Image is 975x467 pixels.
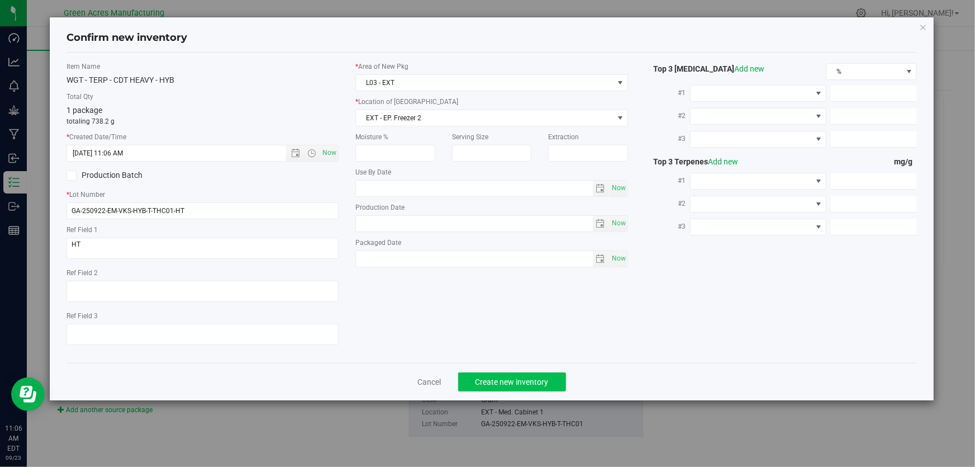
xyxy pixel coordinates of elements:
span: Top 3 [MEDICAL_DATA] [645,64,765,73]
span: Top 3 Terpenes [645,157,739,166]
label: Area of New Pkg [355,62,627,72]
label: Total Qty [66,92,339,102]
label: Ref Field 3 [66,311,339,321]
label: #3 [645,216,690,237]
span: mg/g [894,157,917,166]
span: select [613,110,627,126]
span: Set Current date [609,215,628,232]
label: Lot Number [66,190,339,200]
button: Create new inventory [458,372,566,391]
span: % [827,64,902,79]
a: Cancel [418,376,441,388]
label: #1 [645,171,690,191]
span: Open the time view [302,149,321,158]
span: Set Current date [320,145,339,161]
span: Create new inventory [475,378,549,386]
label: #2 [645,106,690,126]
label: Ref Field 2 [66,268,339,278]
span: select [609,251,627,267]
label: Packaged Date [355,238,627,248]
span: L03 - EXT [356,75,613,91]
label: Extraction [548,132,627,142]
label: #2 [645,194,690,214]
iframe: Resource center [11,378,45,411]
span: select [609,216,627,232]
label: #3 [645,129,690,149]
a: Add new [708,157,739,166]
label: Item Name [66,62,339,72]
span: EXT - EP. Freezer 2 [356,110,613,126]
span: select [593,216,609,232]
a: Add new [735,64,765,73]
span: Set Current date [609,180,628,196]
span: select [593,251,609,267]
span: Open the date view [286,149,305,158]
label: Use By Date [355,167,627,177]
label: #1 [645,83,690,103]
div: WGT - TERP - CDT HEAVY - HYB [66,74,339,86]
span: select [593,181,609,196]
label: Location of [GEOGRAPHIC_DATA] [355,97,627,107]
label: Created Date/Time [66,132,339,142]
label: Production Batch [66,169,194,181]
label: Moisture % [355,132,435,142]
span: 1 package [66,106,102,115]
h4: Confirm new inventory [66,31,187,45]
span: Set Current date [609,251,628,267]
p: totaling 738.2 g [66,116,339,126]
label: Production Date [355,202,627,213]
label: Serving Size [452,132,531,142]
span: select [609,181,627,196]
label: Ref Field 1 [66,225,339,235]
